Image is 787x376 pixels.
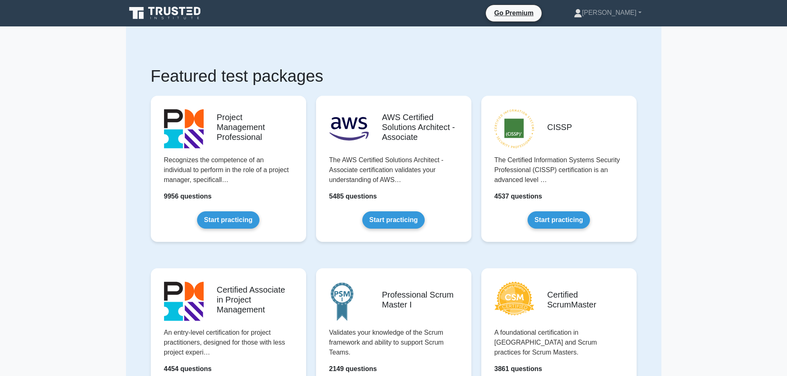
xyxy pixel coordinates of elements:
a: Start practicing [362,211,425,229]
a: Go Premium [489,8,538,18]
a: [PERSON_NAME] [554,5,661,21]
h1: Featured test packages [151,66,637,86]
a: Start practicing [197,211,259,229]
a: Start practicing [528,211,590,229]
